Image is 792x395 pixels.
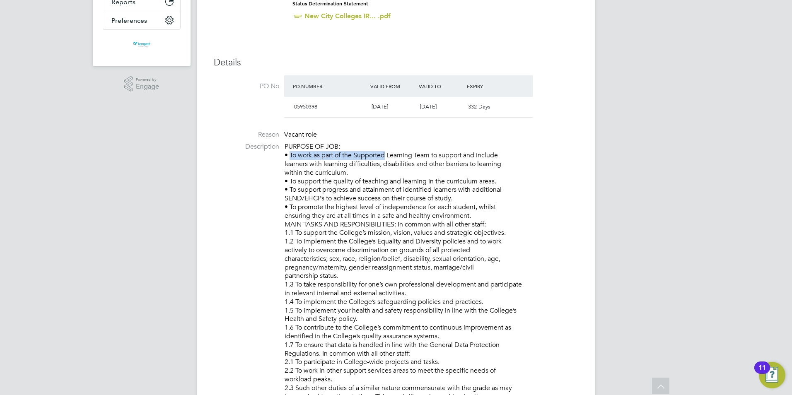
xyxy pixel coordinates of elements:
span: 05950398 [294,103,317,110]
img: tempestresourcing-logo-retina.png [132,38,151,51]
div: Expiry [465,79,513,94]
label: Description [214,142,279,151]
label: Reason [214,130,279,139]
span: Engage [136,83,159,90]
a: Go to home page [103,38,181,51]
span: [DATE] [372,103,388,110]
div: Valid From [368,79,417,94]
button: Open Resource Center, 11 new notifications [759,362,785,388]
div: 11 [758,368,766,378]
span: Vacant role [284,130,317,139]
div: PO Number [291,79,368,94]
label: PO No [214,82,279,91]
span: [DATE] [420,103,437,110]
strong: Status Determination Statement [292,1,368,7]
h3: Details [214,57,578,69]
button: Preferences [103,11,180,29]
span: 332 Days [468,103,490,110]
a: New City Colleges IR... .pdf [304,12,391,20]
span: Preferences [111,17,147,24]
a: Powered byEngage [124,76,159,92]
span: Powered by [136,76,159,83]
div: Valid To [417,79,465,94]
